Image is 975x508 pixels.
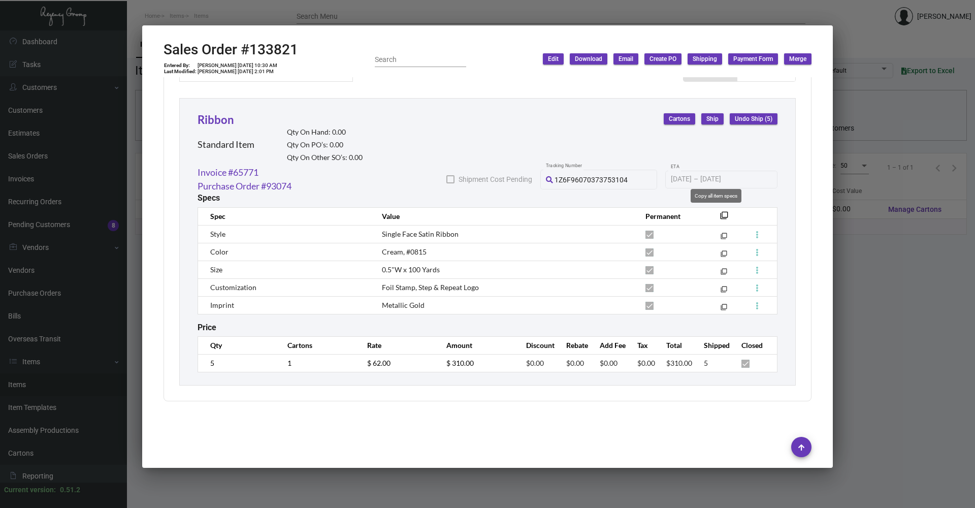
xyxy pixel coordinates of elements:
span: Merge [789,55,806,63]
button: Cartons [664,113,695,124]
a: Ribbon [198,113,234,126]
span: $310.00 [666,359,692,367]
input: End date [700,175,749,183]
h2: Qty On Other SO’s: 0.00 [287,153,363,162]
a: Purchase Order #93074 [198,179,291,193]
h2: Price [198,323,216,332]
div: 0.51.2 [60,485,80,495]
div: Current version: [4,485,56,495]
span: Style [210,230,225,238]
button: Shipping [688,53,722,65]
span: Color [210,247,229,256]
th: Tax [627,336,656,354]
span: Customization [210,283,256,292]
button: Create PO [644,53,681,65]
th: Closed [731,336,777,354]
span: $0.00 [637,359,655,367]
th: Amount [436,336,516,354]
h2: Sales Order #133821 [164,41,298,58]
h2: Standard Item [198,139,254,150]
td: [PERSON_NAME] [DATE] 10:30 AM [197,62,278,69]
span: $0.00 [600,359,617,367]
th: Shipped [694,336,731,354]
mat-icon: filter_none [721,252,727,259]
h2: Specs [198,193,220,203]
span: 5 [704,359,708,367]
h2: Qty On Hand: 0.00 [287,128,363,137]
button: Ship [701,113,724,124]
span: Size [210,265,222,274]
div: Copy all item specs [691,189,741,203]
span: Shipping [693,55,717,63]
span: Email [619,55,633,63]
span: Shipment Cost Pending [459,173,532,185]
td: Entered By: [164,62,197,69]
mat-icon: filter_none [720,214,728,223]
span: $0.00 [566,359,584,367]
span: Single Face Satin Ribbon [382,230,459,238]
span: Foil Stamp, Step & Repeat Logo [382,283,479,292]
td: Last Modified: [164,69,197,75]
span: Cream, #0815 [382,247,427,256]
mat-icon: filter_none [721,306,727,312]
input: Start date [671,175,692,183]
span: Create PO [649,55,676,63]
th: Permanent [635,207,705,225]
mat-icon: filter_none [721,235,727,241]
th: Rebate [556,336,590,354]
th: Qty [198,336,278,354]
th: Total [656,336,694,354]
span: 0.5"W x 100 Yards [382,265,440,274]
span: Payment Form [733,55,773,63]
mat-icon: filter_none [721,288,727,295]
th: Add Fee [590,336,627,354]
span: $0.00 [526,359,544,367]
th: Value [372,207,635,225]
h2: Qty On PO’s: 0.00 [287,141,363,149]
a: Invoice #65771 [198,166,258,179]
button: Email [613,53,638,65]
span: 1Z6F96070373753104 [555,176,628,184]
th: Rate [357,336,437,354]
span: Ship [706,115,719,123]
td: [PERSON_NAME] [DATE] 2:01 PM [197,69,278,75]
th: Discount [516,336,556,354]
button: Merge [784,53,811,65]
button: Download [570,53,607,65]
th: Cartons [277,336,357,354]
th: Spec [198,207,372,225]
button: Edit [543,53,564,65]
span: Download [575,55,602,63]
span: Metallic Gold [382,301,425,309]
span: Undo Ship (5) [735,115,772,123]
span: – [694,175,698,183]
mat-icon: filter_none [721,270,727,277]
span: Edit [548,55,559,63]
span: Imprint [210,301,234,309]
span: Cartons [669,115,690,123]
button: Payment Form [728,53,778,65]
button: Undo Ship (5) [730,113,777,124]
